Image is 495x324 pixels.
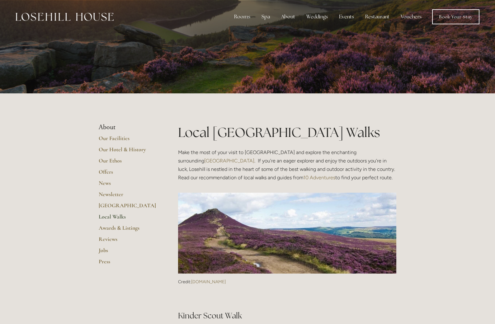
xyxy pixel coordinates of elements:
a: [GEOGRAPHIC_DATA] [204,158,254,164]
a: Our Hotel & History [99,146,158,157]
p: Make the most of your visit to [GEOGRAPHIC_DATA] and explore the enchanting surrounding . If you’... [178,148,396,182]
div: Events [334,11,359,23]
a: [DOMAIN_NAME] [191,279,226,284]
div: About [276,11,300,23]
img: Credit: 10adventures.com [178,193,396,274]
a: Vouchers [396,11,427,23]
a: News [99,180,158,191]
a: Awards & Listings [99,224,158,236]
a: Book Your Stay [432,9,479,24]
a: Reviews [99,236,158,247]
li: About [99,123,158,131]
h1: Local [GEOGRAPHIC_DATA] Walks [178,123,396,142]
a: Newsletter [99,191,158,202]
a: Offers [99,168,158,180]
a: 10 Adventures [303,175,335,181]
a: [GEOGRAPHIC_DATA] [99,202,158,213]
a: Our Ethos [99,157,158,168]
div: Spa [257,11,275,23]
a: Press [99,258,158,269]
a: Jobs [99,247,158,258]
div: Restaurant [360,11,394,23]
div: Weddings [301,11,333,23]
div: Rooms [229,11,255,23]
p: Credit: [178,279,396,285]
a: Local Walks [99,213,158,224]
h2: Kinder Scout Walk [178,299,396,321]
a: Our Facilities [99,135,158,146]
img: Losehill House [16,13,114,21]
